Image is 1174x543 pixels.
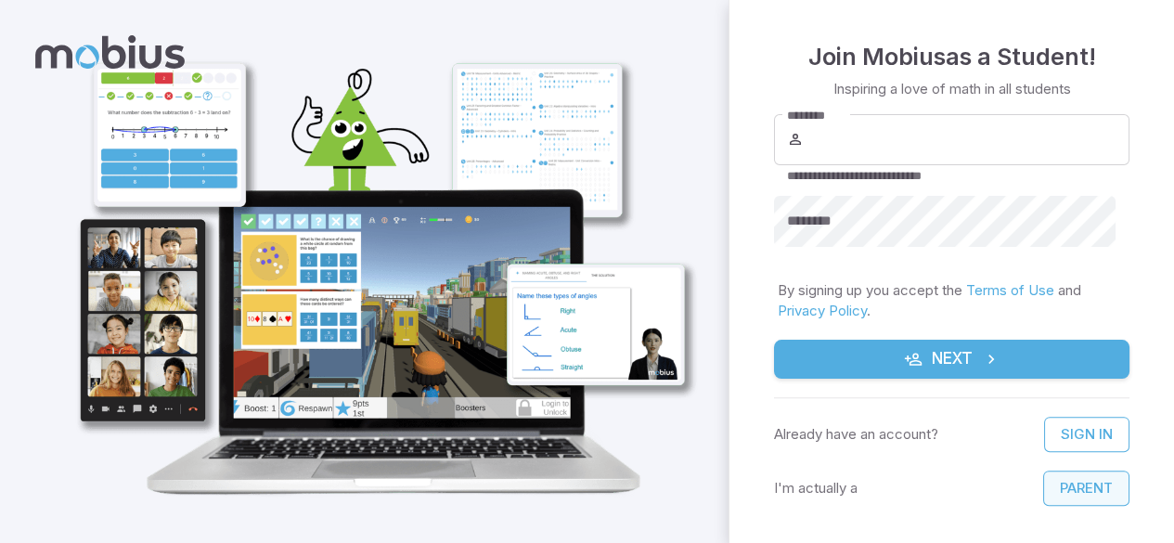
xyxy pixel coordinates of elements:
p: By signing up you accept the and . [778,280,1126,321]
p: I'm actually a [774,478,858,498]
button: Next [774,340,1129,379]
button: Parent [1043,471,1129,506]
h4: Join Mobius as a Student ! [808,38,1096,75]
p: Already have an account? [774,424,938,445]
a: Privacy Policy [778,302,867,319]
p: Inspiring a love of math in all students [833,79,1071,99]
a: Sign In [1044,417,1129,452]
a: Terms of Use [966,281,1054,299]
img: student_1-illustration [52,52,706,507]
